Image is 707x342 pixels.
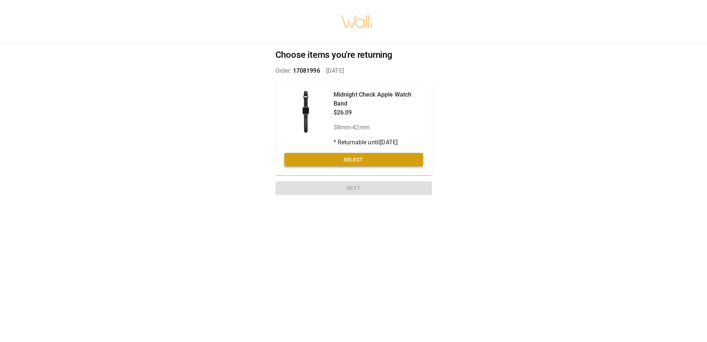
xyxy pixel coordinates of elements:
p: Order: [DATE] [275,66,432,75]
p: $26.09 [334,108,423,117]
img: walli-inc.myshopify.com [341,6,373,38]
p: 38mm-42mm [334,123,423,132]
span: 17081996 [293,67,320,74]
h2: Choose items you're returning [275,50,432,60]
p: * Returnable until [DATE] [334,138,423,147]
p: Midnight Check Apple Watch Band [334,90,423,108]
button: Select [284,153,423,167]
